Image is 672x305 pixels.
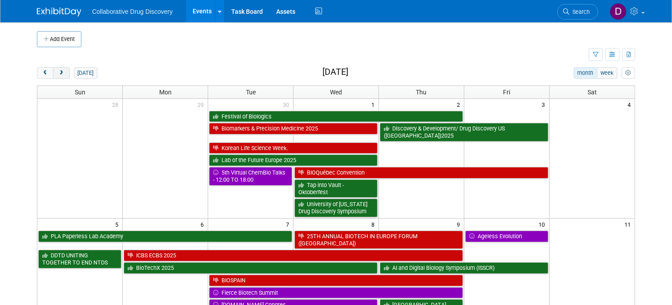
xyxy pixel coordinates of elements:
[416,89,427,96] span: Thu
[124,250,463,261] a: ICBS ECBS 2025
[610,3,627,20] img: Daniel Castro
[285,219,293,230] span: 7
[574,67,597,79] button: month
[597,67,617,79] button: week
[380,123,548,141] a: Discovery & Development/ Drug Discovery US ([GEOGRAPHIC_DATA])2025
[370,219,378,230] span: 8
[200,219,208,230] span: 6
[282,99,293,110] span: 30
[465,231,548,242] a: Ageless Evolution
[209,142,378,154] a: Korean Life Science Week.
[538,219,549,230] span: 10
[37,67,53,79] button: prev
[503,89,510,96] span: Fri
[587,89,597,96] span: Sat
[159,89,172,96] span: Mon
[209,123,378,134] a: Biomarkers & Precision Medicine 2025
[111,99,122,110] span: 28
[456,99,464,110] span: 2
[37,31,81,47] button: Add Event
[209,155,378,166] a: Lab of the Future Europe 2025
[74,67,97,79] button: [DATE]
[322,67,348,77] h2: [DATE]
[38,231,292,242] a: PLA Paperless Lab Academy
[38,250,121,268] a: DDTD UNITING TOGETHER TO END NTDS
[569,8,590,15] span: Search
[294,167,548,179] a: BIOQuébec Convention
[53,67,69,79] button: next
[330,89,342,96] span: Wed
[557,4,598,20] a: Search
[294,179,378,198] a: Tap into Vault - Oktoberfest
[37,8,81,16] img: ExhibitDay
[380,262,548,274] a: AI and Digital Biology Symposium (ISSCR)
[370,99,378,110] span: 1
[209,275,463,286] a: BIOSPAIN
[246,89,256,96] span: Tue
[294,199,378,217] a: University of [US_STATE] Drug Discovery Symposium
[624,219,635,230] span: 11
[625,70,631,76] i: Personalize Calendar
[92,8,173,15] span: Collaborative Drug Discovery
[124,262,378,274] a: BioTechX 2025
[627,99,635,110] span: 4
[75,89,85,96] span: Sun
[541,99,549,110] span: 3
[209,167,292,185] a: 5th Virtual ChemBio Talks - 12:00 TO 18:00
[209,287,463,299] a: Fierce Biotech Summit
[456,219,464,230] span: 9
[294,231,463,249] a: 25TH ANNUAL BIOTECH IN EUROPE FORUM ([GEOGRAPHIC_DATA])
[114,219,122,230] span: 5
[622,67,635,79] button: myCustomButton
[197,99,208,110] span: 29
[209,111,463,122] a: Festival of Biologics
